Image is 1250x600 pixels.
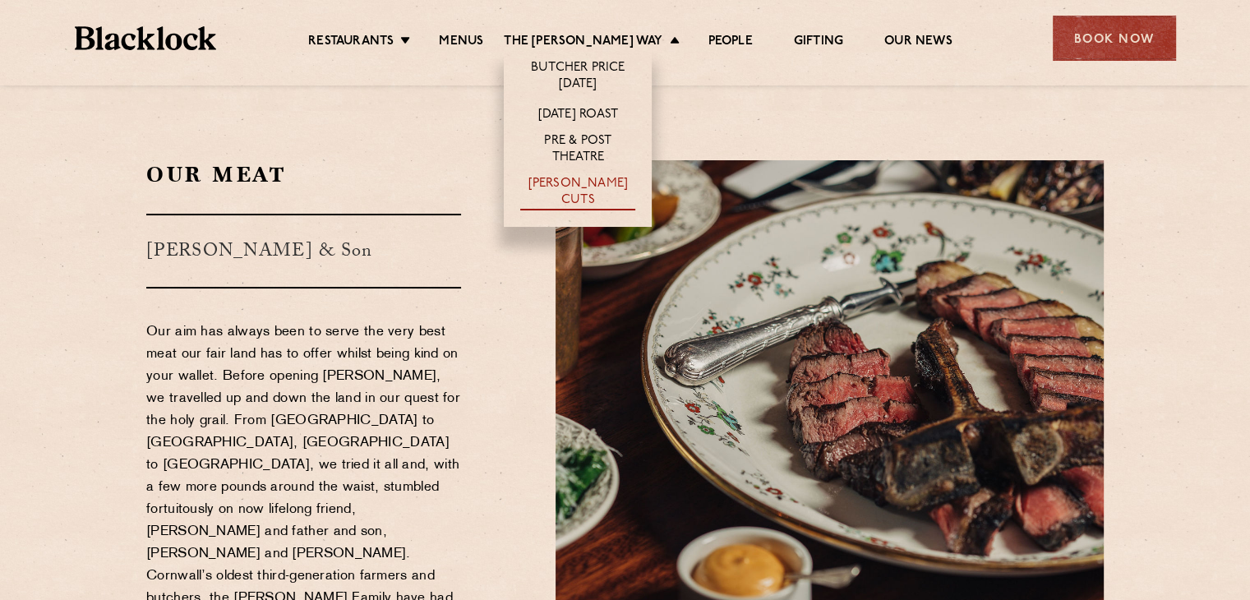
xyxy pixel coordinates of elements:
[75,26,217,50] img: BL_Textured_Logo-footer-cropped.svg
[520,176,635,210] a: [PERSON_NAME] Cuts
[146,160,461,189] h2: Our Meat
[1053,16,1176,61] div: Book Now
[520,133,635,168] a: Pre & Post Theatre
[504,34,662,52] a: The [PERSON_NAME] Way
[794,34,843,52] a: Gifting
[439,34,483,52] a: Menus
[708,34,753,52] a: People
[884,34,952,52] a: Our News
[538,107,618,125] a: [DATE] Roast
[308,34,394,52] a: Restaurants
[520,60,635,95] a: Butcher Price [DATE]
[146,214,461,288] h3: [PERSON_NAME] & Son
